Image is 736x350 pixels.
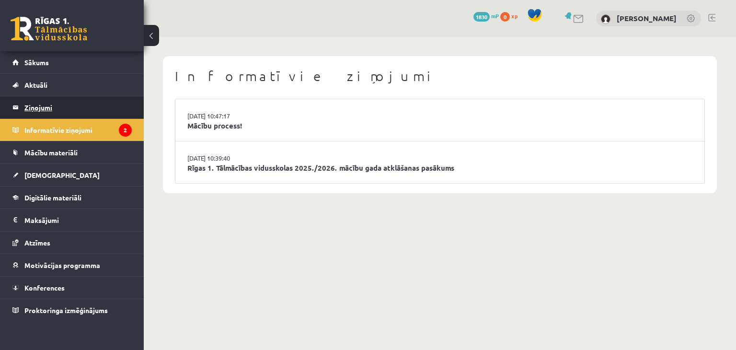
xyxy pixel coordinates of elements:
[473,12,490,22] span: 1830
[12,96,132,118] a: Ziņojumi
[24,209,132,231] legend: Maksājumi
[617,13,677,23] a: [PERSON_NAME]
[11,17,87,41] a: Rīgas 1. Tālmācības vidusskola
[24,261,100,269] span: Motivācijas programma
[12,187,132,209] a: Digitālie materiāli
[187,163,692,174] a: Rīgas 1. Tālmācības vidusskolas 2025./2026. mācību gada atklāšanas pasākums
[24,81,47,89] span: Aktuāli
[24,96,132,118] legend: Ziņojumi
[12,254,132,276] a: Motivācijas programma
[24,238,50,247] span: Atzīmes
[500,12,510,22] span: 0
[24,283,65,292] span: Konferences
[24,58,49,67] span: Sākums
[119,124,132,137] i: 2
[12,119,132,141] a: Informatīvie ziņojumi2
[12,164,132,186] a: [DEMOGRAPHIC_DATA]
[500,12,522,20] a: 0 xp
[12,299,132,321] a: Proktoringa izmēģinājums
[187,153,259,163] a: [DATE] 10:39:40
[24,306,108,315] span: Proktoringa izmēģinājums
[12,74,132,96] a: Aktuāli
[175,68,705,84] h1: Informatīvie ziņojumi
[24,171,100,179] span: [DEMOGRAPHIC_DATA]
[24,119,132,141] legend: Informatīvie ziņojumi
[24,148,78,157] span: Mācību materiāli
[187,120,692,131] a: Mācību process!
[473,12,499,20] a: 1830 mP
[12,141,132,163] a: Mācību materiāli
[24,193,81,202] span: Digitālie materiāli
[601,14,610,24] img: Adriana Skurbe
[187,111,259,121] a: [DATE] 10:47:17
[12,51,132,73] a: Sākums
[12,209,132,231] a: Maksājumi
[491,12,499,20] span: mP
[12,232,132,254] a: Atzīmes
[511,12,517,20] span: xp
[12,277,132,299] a: Konferences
